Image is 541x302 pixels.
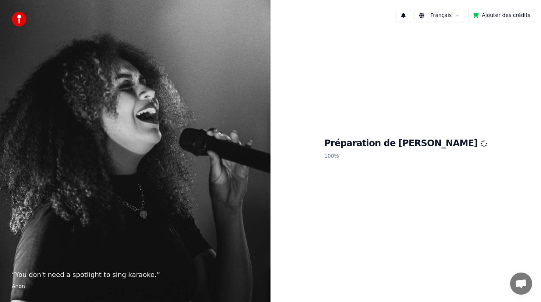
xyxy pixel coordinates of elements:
[324,150,487,163] p: 100 %
[12,283,259,290] footer: Anon
[324,138,487,150] h1: Préparation de [PERSON_NAME]
[510,273,532,295] div: Open chat
[12,12,26,27] img: youka
[468,9,535,22] button: Ajouter des crédits
[12,270,259,280] p: “ You don't need a spotlight to sing karaoke. ”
